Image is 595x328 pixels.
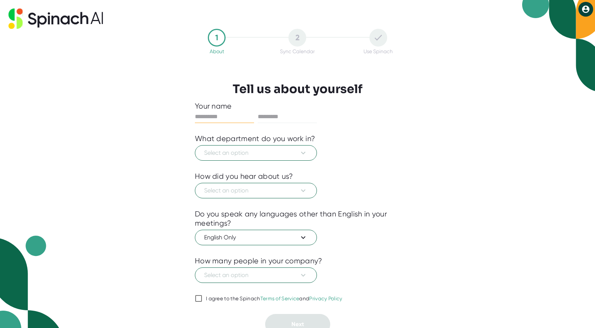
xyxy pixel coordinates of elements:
div: Sync Calendar [280,48,315,54]
div: About [210,48,224,54]
div: Use Spinach [364,48,393,54]
button: English Only [195,230,317,245]
button: Select an option [195,267,317,283]
span: Select an option [204,148,308,157]
div: 1 [208,29,226,47]
a: Privacy Policy [309,295,342,301]
span: Select an option [204,271,308,280]
button: Select an option [195,145,317,161]
button: Select an option [195,183,317,198]
div: 2 [288,29,306,47]
div: What department do you work in? [195,134,315,143]
a: Terms of Service [260,295,300,301]
div: How many people in your company? [195,256,322,266]
span: English Only [204,233,308,242]
h3: Tell us about yourself [233,82,362,96]
div: Do you speak any languages other than English in your meetings? [195,209,400,228]
span: Next [291,321,304,328]
div: Your name [195,102,400,111]
span: Select an option [204,186,308,195]
div: I agree to the Spinach and [206,295,342,302]
div: How did you hear about us? [195,172,293,181]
